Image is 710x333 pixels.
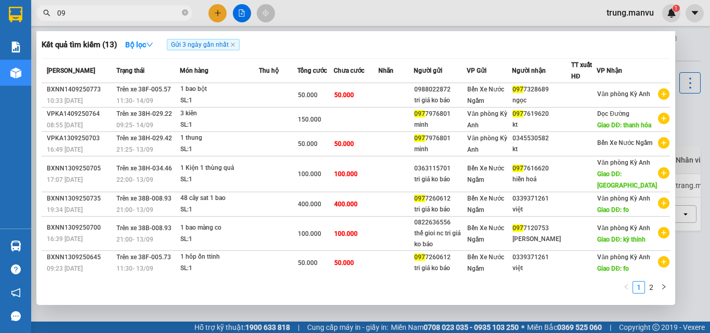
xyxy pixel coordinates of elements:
li: Next Page [658,281,670,294]
div: tri giá ko báo [414,174,467,185]
span: Trên xe 38B-008.93 [116,224,172,232]
div: kt [512,144,571,155]
span: Văn phòng Kỳ Anh [597,195,650,202]
img: warehouse-icon [10,68,21,78]
button: Bộ lọcdown [117,36,162,53]
span: Nhãn [378,67,393,74]
span: Trên xe 38H-034.46 [116,165,172,172]
div: 1 bao bột [180,84,258,95]
div: 0822636556 [414,217,467,228]
img: logo-vxr [9,7,22,22]
span: 50.000 [298,259,318,267]
div: SL: 1 [180,119,258,131]
div: SL: 1 [180,144,258,155]
strong: Bộ lọc [125,41,153,49]
span: plus-circle [658,137,669,149]
div: 1 thung [180,132,258,144]
span: close [230,42,235,47]
span: Văn phòng Kỳ Anh [597,159,650,166]
span: 097 [512,110,523,117]
div: SL: 1 [180,204,258,216]
span: Giao DĐ: kỳ thinh [597,236,646,243]
span: plus-circle [658,88,669,100]
div: việt [512,204,571,215]
input: Tìm tên, số ĐT hoặc mã đơn [57,7,180,19]
span: 11:30 - 13/09 [116,265,153,272]
span: Bến Xe Nước Ngầm [467,195,504,214]
div: tri giá ko báo [414,204,467,215]
span: 11:30 - 14/09 [116,97,153,104]
a: 1 [633,282,645,293]
span: Món hàng [180,67,208,74]
span: 097 [512,165,523,172]
span: 100.000 [334,230,358,237]
span: 097 [512,224,523,232]
div: hiền hoá [512,174,571,185]
li: 2 [645,281,658,294]
div: BXNN1309250645 [47,252,113,263]
span: plus-circle [658,227,669,238]
span: 097 [414,110,425,117]
h3: Kết quả tìm kiếm ( 13 ) [42,39,117,50]
span: 50.000 [334,140,354,148]
div: VPKA1409250764 [47,109,113,119]
span: 400.000 [298,201,321,208]
span: Giao DĐ: fo [597,206,629,214]
span: question-circle [11,264,21,274]
span: search [43,9,50,17]
li: Previous Page [620,281,633,294]
div: kt [512,119,571,130]
li: 1 [633,281,645,294]
span: Trên xe 38H-029.22 [116,110,172,117]
span: 097 [414,254,425,261]
button: left [620,281,633,294]
div: SL: 1 [180,174,258,185]
span: 50.000 [298,140,318,148]
div: 3 kiên [180,108,258,119]
img: solution-icon [10,42,21,52]
span: Văn phòng Kỳ Anh [467,110,507,129]
span: close-circle [182,8,188,18]
div: 0363115701 [414,163,467,174]
span: plus-circle [658,113,669,124]
div: BXNN1309250735 [47,193,113,204]
span: 097 [414,195,425,202]
span: 08:55 [DATE] [47,122,83,129]
div: 0339371261 [512,193,571,204]
span: Thu hộ [259,67,279,74]
span: Gửi 3 ngày gần nhất [167,39,240,50]
span: 400.000 [334,201,358,208]
span: Bến Xe Nước Ngầm [597,139,652,146]
span: 097 [512,86,523,93]
div: 1 Kiện 1 thùng quả [180,163,258,174]
span: Giao DĐ: [GEOGRAPHIC_DATA] [597,170,657,189]
div: 7976801 [414,109,467,119]
button: right [658,281,670,294]
span: VP Nhận [597,67,622,74]
div: [PERSON_NAME] [512,234,571,245]
span: left [623,284,629,290]
span: [PERSON_NAME] [47,67,95,74]
span: Chưa cước [334,67,364,74]
div: minh [414,144,467,155]
div: 7260612 [414,193,467,204]
span: 21:00 - 13/09 [116,206,153,214]
span: Văn phòng Kỳ Anh [597,254,650,261]
div: 48 cây sat 1 bao [180,193,258,204]
span: TT xuất HĐ [571,61,592,80]
span: VP Gửi [467,67,487,74]
div: BXNN1309250705 [47,163,113,174]
span: Văn phòng Kỳ Anh [597,224,650,232]
span: plus-circle [658,197,669,209]
div: tri giá ko báo [414,263,467,274]
span: Văn phòng Kỳ Anh [467,135,507,153]
span: 21:00 - 13/09 [116,236,153,243]
span: Giao DĐ: fo [597,265,629,272]
span: right [661,284,667,290]
span: plus-circle [658,256,669,268]
span: Văn phòng Kỳ Anh [597,90,650,98]
span: 150.000 [298,116,321,123]
span: message [11,311,21,321]
span: 17:07 [DATE] [47,176,83,183]
div: tri giá ko báo [414,95,467,106]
